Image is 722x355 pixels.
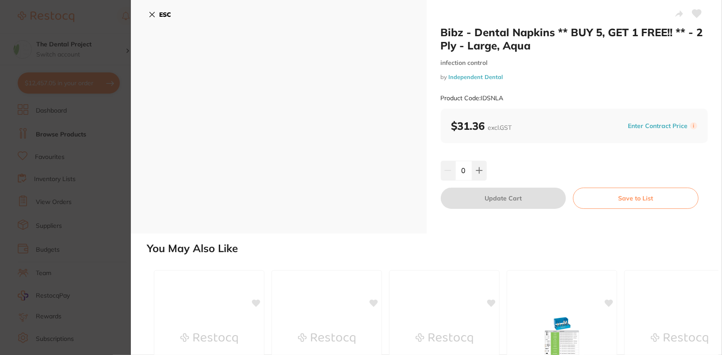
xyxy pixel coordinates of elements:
[573,188,699,209] button: Save to List
[690,122,697,129] label: i
[441,94,504,102] small: Product Code: IDSNLA
[441,26,708,52] h2: Bibz - Dental Napkins ** BUY 5, GET 1 FREE!! ** - 2 Ply - Large, Aqua
[488,124,512,132] span: excl. GST
[159,11,171,19] b: ESC
[441,59,708,67] small: infection control
[441,188,566,209] button: Update Cart
[449,73,503,80] a: Independent Dental
[625,122,690,130] button: Enter Contract Price
[149,7,171,22] button: ESC
[147,242,718,255] h2: You May Also Like
[441,74,708,80] small: by
[451,119,512,132] b: $31.36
